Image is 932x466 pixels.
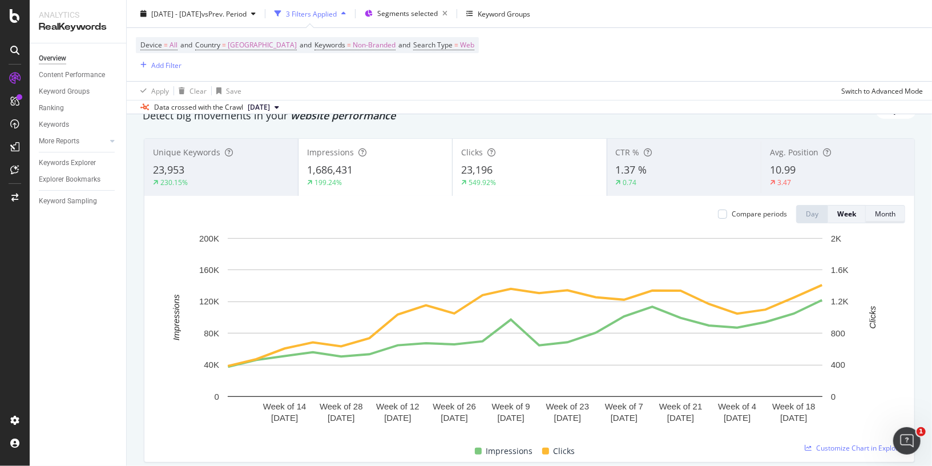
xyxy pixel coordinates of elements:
[831,328,845,338] text: 800
[39,135,107,147] a: More Reports
[806,209,818,219] div: Day
[39,119,69,131] div: Keywords
[554,444,575,458] span: Clicks
[770,147,818,158] span: Avg. Position
[39,102,64,114] div: Ranking
[314,178,342,187] div: 199.24%
[831,234,841,243] text: 2K
[151,60,181,70] div: Add Filter
[199,234,219,243] text: 200K
[174,82,207,100] button: Clear
[469,178,496,187] div: 549.92%
[377,9,438,18] span: Segments selected
[498,413,524,423] text: [DATE]
[248,102,270,113] span: 2025 Aug. 29th
[724,413,751,423] text: [DATE]
[718,401,756,411] text: Week of 4
[39,69,118,81] a: Content Performance
[307,163,353,176] span: 1,686,431
[546,401,590,411] text: Week of 23
[616,163,647,176] span: 1.37 %
[492,401,530,411] text: Week of 9
[889,107,911,114] span: By URL
[39,195,97,207] div: Keyword Sampling
[39,195,118,207] a: Keyword Sampling
[868,306,877,328] text: Clicks
[796,205,828,223] button: Day
[805,443,905,453] a: Customize Chart in Explorer
[461,147,483,158] span: Clicks
[831,297,849,307] text: 1.2K
[204,360,219,369] text: 40K
[195,40,220,50] span: Country
[39,9,117,21] div: Analytics
[360,5,452,23] button: Segments selected
[462,5,535,23] button: Keyword Groups
[212,82,241,100] button: Save
[154,232,897,431] svg: A chart.
[151,86,169,95] div: Apply
[917,427,926,436] span: 1
[554,413,581,423] text: [DATE]
[780,413,807,423] text: [DATE]
[605,401,643,411] text: Week of 7
[263,401,306,411] text: Week of 14
[816,443,905,453] span: Customize Chart in Explorer
[270,5,350,23] button: 3 Filters Applied
[189,86,207,95] div: Clear
[413,40,453,50] span: Search Type
[153,147,220,158] span: Unique Keywords
[433,401,476,411] text: Week of 26
[136,82,169,100] button: Apply
[39,135,79,147] div: More Reports
[199,297,219,307] text: 120K
[271,413,298,423] text: [DATE]
[623,178,637,187] div: 0.74
[39,157,118,169] a: Keywords Explorer
[398,40,410,50] span: and
[39,53,66,65] div: Overview
[616,147,640,158] span: CTR %
[204,328,219,338] text: 80K
[154,102,243,113] div: Data crossed with the Crawl
[171,294,181,340] text: Impressions
[875,209,895,219] div: Month
[226,86,241,95] div: Save
[837,82,923,100] button: Switch to Advanced Mode
[837,209,856,219] div: Week
[841,86,923,95] div: Switch to Advanced Mode
[460,37,474,53] span: Web
[831,360,845,369] text: 400
[180,40,192,50] span: and
[39,21,117,34] div: RealKeywords
[300,40,312,50] span: and
[39,86,90,98] div: Keyword Groups
[286,9,337,18] div: 3 Filters Applied
[243,101,284,114] button: [DATE]
[777,178,791,187] div: 3.47
[353,37,396,53] span: Non-Branded
[461,163,493,176] span: 23,196
[866,205,905,223] button: Month
[831,265,849,275] text: 1.6K
[320,401,363,411] text: Week of 28
[228,37,297,53] span: [GEOGRAPHIC_DATA]
[39,157,96,169] div: Keywords Explorer
[770,163,796,176] span: 10.99
[39,119,118,131] a: Keywords
[39,69,105,81] div: Content Performance
[478,9,530,18] div: Keyword Groups
[151,9,201,18] span: [DATE] - [DATE]
[376,401,419,411] text: Week of 12
[39,53,118,65] a: Overview
[314,40,345,50] span: Keywords
[893,427,921,455] iframe: Intercom live chat
[215,392,219,401] text: 0
[39,174,100,186] div: Explorer Bookmarks
[667,413,694,423] text: [DATE]
[454,40,458,50] span: =
[39,86,118,98] a: Keyword Groups
[659,401,703,411] text: Week of 21
[199,265,219,275] text: 160K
